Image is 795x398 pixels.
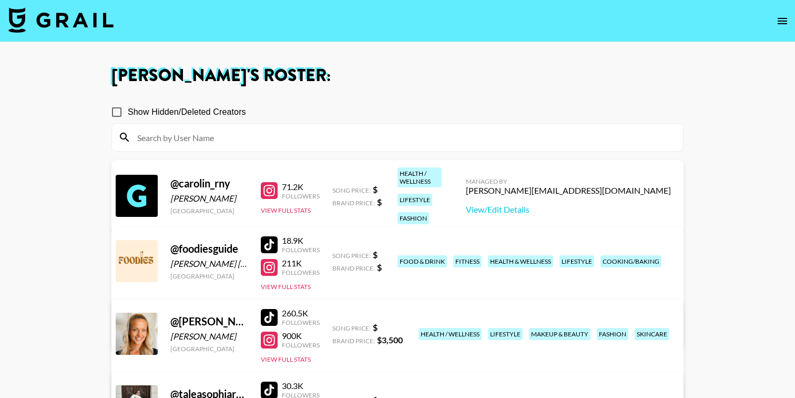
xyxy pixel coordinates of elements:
img: Grail Talent [8,7,114,33]
div: 260.5K [282,308,320,319]
strong: $ [373,322,378,332]
div: 211K [282,258,320,268]
button: View Full Stats [261,283,311,291]
div: health & wellness [488,255,553,267]
span: Song Price: [332,252,371,260]
div: cooking/baking [600,255,661,267]
div: @ carolin_rny [170,177,248,190]
span: Brand Price: [332,264,375,272]
h1: [PERSON_NAME] 's Roster: [111,67,684,84]
div: @ foodiesguide [170,242,248,255]
div: 71.2K [282,182,320,192]
div: 900K [282,331,320,341]
button: View Full Stats [261,206,311,214]
div: Managed By [466,177,671,185]
strong: $ [377,197,382,207]
div: Followers [282,246,320,254]
div: @ [PERSON_NAME] [170,315,248,328]
div: [PERSON_NAME] [170,193,248,204]
div: Followers [282,192,320,200]
div: skincare [635,328,669,340]
div: lifestyle [559,255,594,267]
div: [GEOGRAPHIC_DATA] [170,272,248,280]
div: Followers [282,268,320,276]
strong: $ [373,184,378,194]
div: Followers [282,341,320,349]
span: Song Price: [332,186,371,194]
div: [GEOGRAPHIC_DATA] [170,207,248,215]
span: Song Price: [332,324,371,332]
span: Show Hidden/Deleted Creators [128,106,246,118]
button: open drawer [772,11,793,32]
strong: $ [377,262,382,272]
span: Brand Price: [332,337,375,345]
div: 30.3K [282,381,320,391]
a: View/Edit Details [466,204,671,215]
input: Search by User Name [131,129,677,146]
div: [PERSON_NAME][EMAIL_ADDRESS][DOMAIN_NAME] [466,185,671,196]
div: lifestyle [488,328,523,340]
div: fashion [397,212,429,224]
div: Followers [282,319,320,326]
span: Brand Price: [332,199,375,207]
button: View Full Stats [261,355,311,363]
div: [PERSON_NAME] [170,331,248,342]
div: fashion [597,328,628,340]
strong: $ [373,250,378,260]
strong: $ 3,500 [377,335,403,345]
div: health / wellness [419,328,482,340]
div: [GEOGRAPHIC_DATA] [170,345,248,353]
div: [PERSON_NAME] [PERSON_NAME] [170,258,248,269]
div: health / wellness [397,167,442,187]
div: food & drink [397,255,447,267]
div: fitness [453,255,482,267]
div: 18.9K [282,235,320,246]
div: makeup & beauty [529,328,590,340]
div: lifestyle [397,194,432,206]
